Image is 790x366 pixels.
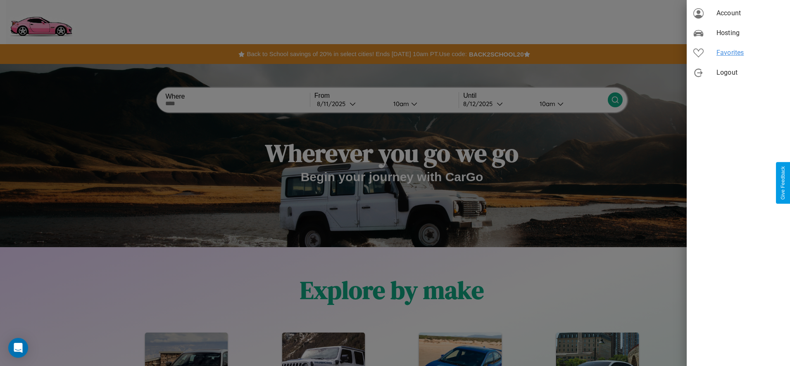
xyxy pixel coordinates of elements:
[687,23,790,43] div: Hosting
[687,3,790,23] div: Account
[8,338,28,358] div: Open Intercom Messenger
[716,48,783,58] span: Favorites
[687,63,790,83] div: Logout
[716,28,783,38] span: Hosting
[716,68,783,78] span: Logout
[716,8,783,18] span: Account
[780,166,786,200] div: Give Feedback
[687,43,790,63] div: Favorites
